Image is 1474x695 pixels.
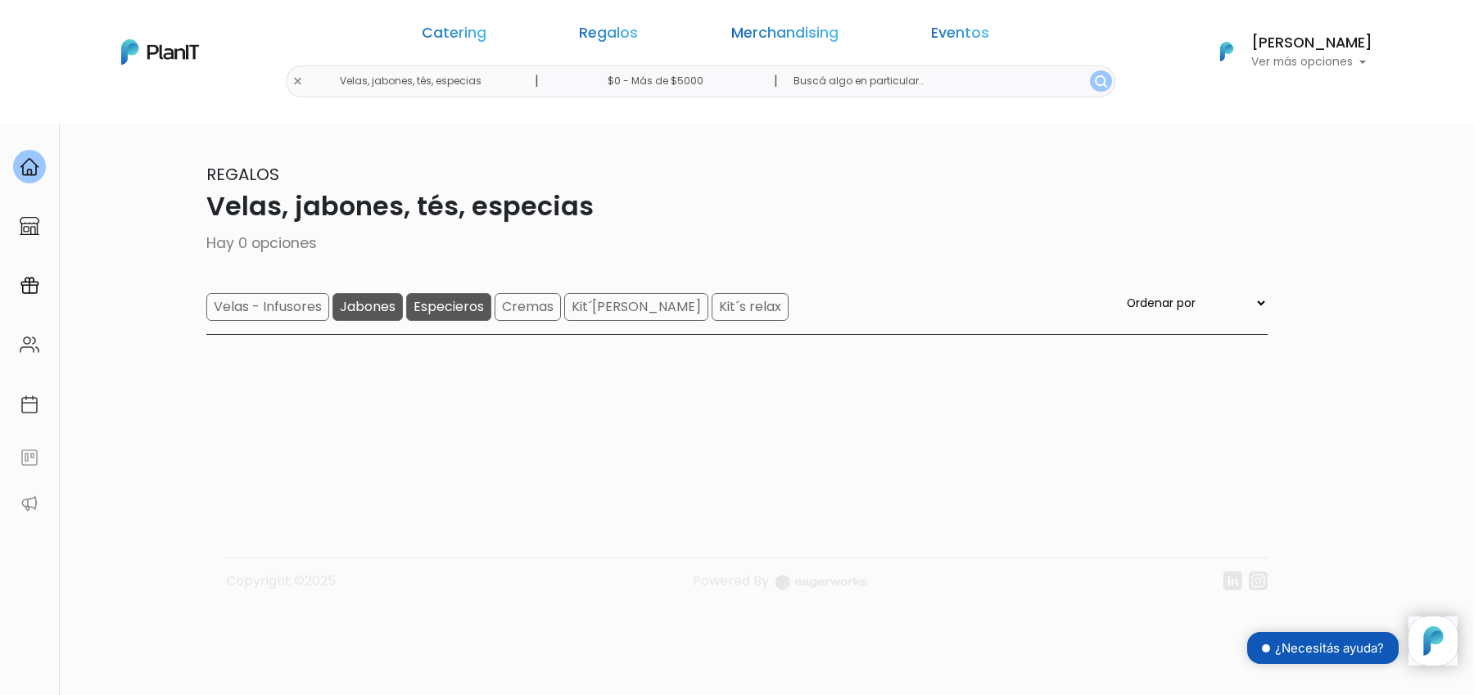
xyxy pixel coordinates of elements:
[20,395,39,414] img: calendar-87d922413cdce8b2cf7b7f5f62616a5cf9e4887200fb71536465627b3292af00.svg
[1199,30,1372,73] button: PlanIt Logo [PERSON_NAME] Ver más opciones
[20,157,39,177] img: home-e721727adea9d79c4d83392d1f703f7f8bce08238fde08b1acbfd93340b81755.svg
[931,26,989,46] a: Eventos
[1209,34,1245,70] img: PlanIt Logo
[1249,571,1268,590] img: instagram-7ba2a2629254302ec2a9470e65da5de918c9f3c9a63008f8abed3140a32961bf.svg
[206,187,1268,226] p: Velas, jabones, tés, especias
[1095,75,1107,88] img: search_button-432b6d5273f82d61273b3651a40e1bd1b912527efae98b1b7a1b2c0702e16a8d.svg
[20,335,39,354] img: people-662611757002400ad9ed0e3c099ab2801c6687ba6c219adb57efc949bc21e19d.svg
[1251,36,1372,51] h6: [PERSON_NAME]
[693,571,769,590] span: translation missing: es.layouts.footer.powered_by
[1163,616,1408,682] iframe: trengo-widget-status
[1223,571,1242,590] img: linkedin-cc7d2dbb1a16aff8e18f147ffe980d30ddd5d9e01409788280e63c91fc390ff4.svg
[422,26,486,46] a: Catering
[292,76,303,87] img: close-6986928ebcb1d6c9903e3b54e860dbc4d054630f23adef3a32610726dff6a82b.svg
[20,448,39,467] img: feedback-78b5a0c8f98aac82b08bfc38622c3050aee476f2c9584af64705fc4e61158814.svg
[1408,616,1458,666] iframe: trengo-widget-launcher
[121,39,199,65] img: PlanIt Logo
[20,216,39,236] img: marketplace-4ceaa7011d94191e9ded77b95e3339b90024bf715f7c57f8cf31f2d8c509eaba.svg
[206,232,1268,254] p: Hay 0 opciones
[693,571,867,603] a: Powered By
[780,65,1115,97] input: Buscá algo en particular..
[20,276,39,296] img: campaigns-02234683943229c281be62815700db0a1741e53638e28bf9629b52c665b00959.svg
[1251,56,1372,68] p: Ver más opciones
[731,26,839,46] a: Merchandising
[226,571,336,603] p: Copyright ©2025
[774,71,778,91] p: |
[535,71,539,91] p: |
[579,26,638,46] a: Regalos
[775,575,867,590] img: logo_eagerworks-044938b0bf012b96b195e05891a56339191180c2d98ce7df62ca656130a436fa.svg
[206,162,1268,187] p: Regalos
[20,494,39,513] img: partners-52edf745621dab592f3b2c58e3bca9d71375a7ef29c3b500c9f145b62cc070d4.svg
